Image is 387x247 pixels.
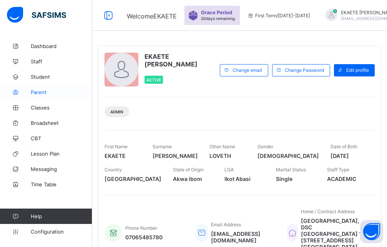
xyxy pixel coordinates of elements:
button: Open asap [360,220,383,243]
span: Help [31,213,92,219]
span: Active [146,78,161,82]
span: Surname [153,144,172,149]
span: Ikot Abasi [224,176,264,182]
span: session/term information [247,13,310,18]
span: CBT [31,135,92,141]
span: Change email [233,67,262,73]
span: [DEMOGRAPHIC_DATA] [257,153,319,159]
span: Staff Type [327,167,349,172]
span: Parent [31,89,92,95]
span: 20 days remaining [201,16,235,21]
span: Staff [31,58,92,65]
img: safsims [7,7,66,23]
span: Gender [257,144,273,149]
span: Admin [110,109,123,114]
span: [PERSON_NAME] [153,153,198,159]
span: Change Password [285,67,324,73]
img: sticker-purple.71386a28dfed39d6af7621340158ba97.svg [188,11,198,20]
span: LGA [224,167,234,172]
span: Single [276,176,316,182]
span: EKAETE [105,153,141,159]
span: Other Name [209,144,235,149]
span: EKAETE [PERSON_NAME] [145,53,216,68]
span: Akwa ibom [173,176,213,182]
span: Student [31,74,92,80]
span: ACADEMIC [327,176,367,182]
span: State of Origin [173,167,204,172]
span: LOVETH [209,153,246,159]
span: Welcome EKAETE [127,12,177,20]
span: Email Address [211,222,241,227]
span: Date of Birth [331,144,357,149]
span: Grace Period [201,10,232,15]
span: [EMAIL_ADDRESS][DOMAIN_NAME] [211,230,276,244]
span: Classes [31,104,92,111]
span: Home / Contract Address [301,209,355,214]
span: Edit profile [346,67,369,73]
span: Country [105,167,122,172]
span: [DATE] [331,153,367,159]
span: [GEOGRAPHIC_DATA] [105,176,161,182]
span: Phone Number [125,225,157,231]
span: Dashboard [31,43,92,49]
span: Time Table [31,181,92,187]
span: Broadsheet [31,120,92,126]
span: 07065485780 [125,234,163,240]
span: Lesson Plan [31,151,92,157]
span: Marital Status [276,167,306,172]
span: Messaging [31,166,92,172]
span: Configuration [31,229,92,235]
span: First Name [105,144,128,149]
